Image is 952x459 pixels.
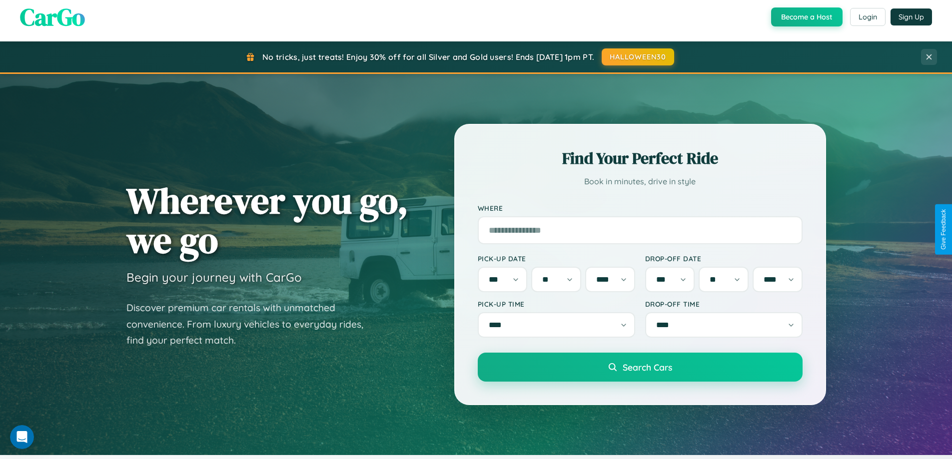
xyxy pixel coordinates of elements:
button: Search Cars [478,353,803,382]
iframe: Intercom live chat [10,425,34,449]
h2: Find Your Perfect Ride [478,147,803,169]
div: Give Feedback [940,209,947,250]
label: Pick-up Date [478,254,635,263]
p: Discover premium car rentals with unmatched convenience. From luxury vehicles to everyday rides, ... [126,300,376,349]
h3: Begin your journey with CarGo [126,270,302,285]
span: Search Cars [623,362,672,373]
button: Sign Up [891,8,932,25]
span: CarGo [20,0,85,33]
button: Login [850,8,886,26]
button: HALLOWEEN30 [602,48,674,65]
h1: Wherever you go, we go [126,181,408,260]
span: No tricks, just treats! Enjoy 30% off for all Silver and Gold users! Ends [DATE] 1pm PT. [262,52,594,62]
p: Book in minutes, drive in style [478,174,803,189]
div: Open Intercom Messenger [4,4,186,31]
label: Pick-up Time [478,300,635,308]
label: Where [478,204,803,212]
label: Drop-off Date [645,254,803,263]
label: Drop-off Time [645,300,803,308]
button: Become a Host [771,7,843,26]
